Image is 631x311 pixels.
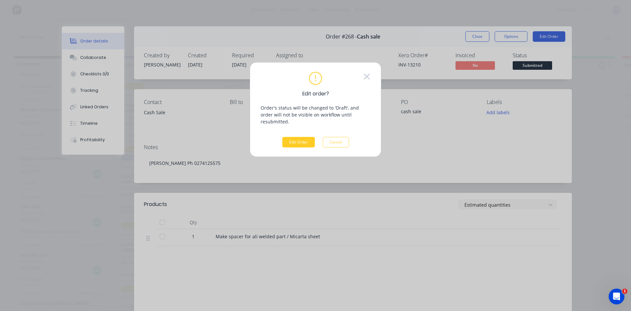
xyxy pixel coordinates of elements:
span: Edit order? [302,90,329,98]
button: Cancel [323,137,349,147]
span: 1 [622,289,627,294]
button: Edit Order [282,137,315,147]
p: Order's status will be changed to 'Draft', and order will not be visible on workflow until resubm... [261,104,370,125]
iframe: Intercom live chat [609,289,624,304]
